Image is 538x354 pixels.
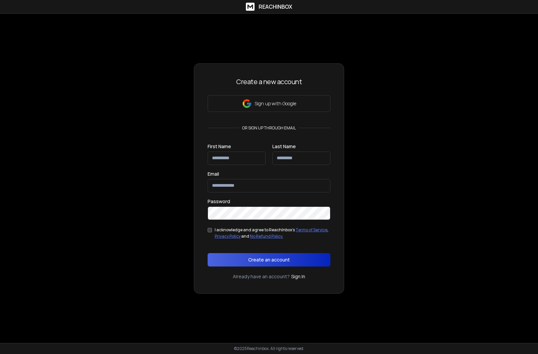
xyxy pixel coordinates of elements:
[291,273,305,280] a: Sign In
[215,227,330,240] div: I acknowledge and agree to ReachInbox's , and
[208,77,330,86] h3: Create a new account
[250,233,283,239] a: No Refund Policy.
[233,273,290,280] p: Already have an account?
[215,233,240,239] a: Privacy Policy
[246,3,292,11] a: ReachInbox
[208,253,330,267] button: Create an account
[272,144,296,149] label: Last Name
[208,144,231,149] label: First Name
[295,227,327,233] a: Terms of Service
[208,199,230,204] label: Password
[234,346,304,351] p: © 2025 Reachinbox. All rights reserved.
[208,172,219,176] label: Email
[255,100,296,107] p: Sign up with Google
[259,3,292,11] h1: ReachInbox
[208,95,330,112] button: Sign up with Google
[239,125,299,131] p: or sign up through email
